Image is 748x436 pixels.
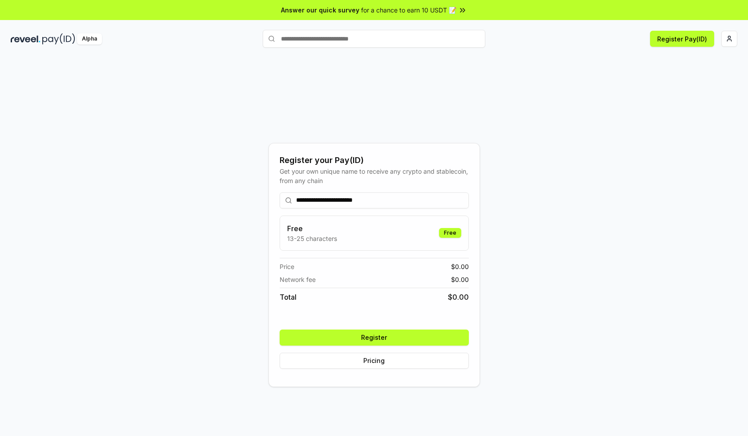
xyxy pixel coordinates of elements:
button: Register Pay(ID) [650,31,714,47]
div: Alpha [77,33,102,45]
span: Network fee [280,275,316,284]
div: Register your Pay(ID) [280,154,469,167]
span: $ 0.00 [451,262,469,271]
p: 13-25 characters [287,234,337,243]
button: Pricing [280,353,469,369]
img: pay_id [42,33,75,45]
span: $ 0.00 [451,275,469,284]
div: Free [439,228,461,238]
span: for a chance to earn 10 USDT 📝 [361,5,456,15]
span: Total [280,292,297,302]
button: Register [280,330,469,346]
img: reveel_dark [11,33,41,45]
div: Get your own unique name to receive any crypto and stablecoin, from any chain [280,167,469,185]
h3: Free [287,223,337,234]
span: Answer our quick survey [281,5,359,15]
span: Price [280,262,294,271]
span: $ 0.00 [448,292,469,302]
